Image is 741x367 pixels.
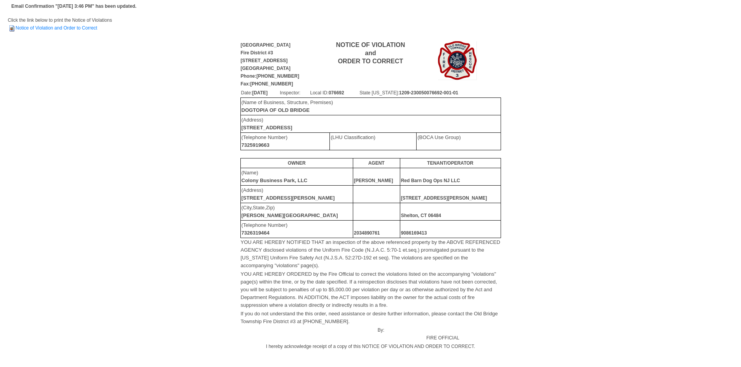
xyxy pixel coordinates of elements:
td: I hereby acknowledge receipt of a copy of this NOTICE OF VIOLATION AND ORDER TO CORRECT. [240,342,501,351]
font: YOU ARE HEREBY NOTIFIED THAT an inspection of the above referenced property by the ABOVE REFERENC... [241,239,500,268]
b: TENANT/OPERATOR [427,160,473,166]
b: 9086169413 [401,230,427,236]
span: Click the link below to print the Notice of Violations [8,17,112,31]
b: 7326319464 [242,230,270,236]
b: 2034890761 [354,230,380,236]
font: (Address) [242,187,335,201]
img: HTML Document [8,24,16,32]
b: [STREET_ADDRESS][PERSON_NAME] [242,195,335,201]
b: 1209-230050076692-001-01 [399,90,458,96]
font: (Telephone Number) [242,134,288,148]
b: Red Barn Dog Ops NJ LLC [401,178,460,183]
b: Colony Business Park, LLC [242,177,308,183]
b: Shelton, CT 06484 [401,213,441,218]
b: [PERSON_NAME][GEOGRAPHIC_DATA] [242,212,338,218]
td: By: [240,326,385,342]
b: [GEOGRAPHIC_DATA] Fire District #3 [STREET_ADDRESS] [GEOGRAPHIC_DATA] Phone:[PHONE_NUMBER] Fax:[P... [241,42,300,87]
font: (LHU Classification) [331,134,375,140]
b: [STREET_ADDRESS][PERSON_NAME] [401,195,487,201]
b: 076692 [329,90,344,96]
td: Date: [241,89,280,97]
a: Notice of Violation and Order to Correct [8,25,97,31]
b: NOTICE OF VIOLATION and ORDER TO CORRECT [336,42,405,64]
td: Local ID: [310,89,359,97]
b: AGENT [368,160,385,166]
font: YOU ARE HEREBY ORDERED by the Fire Official to correct the violations listed on the accompanying ... [241,271,497,308]
b: [DATE] [252,90,268,96]
font: (Name of Business, Structure, Premises) [242,99,333,113]
b: [STREET_ADDRESS] [242,125,293,130]
font: (BOCA Use Group) [417,134,461,140]
td: Inspector: [280,89,310,97]
td: State [US_STATE]: [359,89,500,97]
font: (Address) [242,117,293,130]
td: FIRE OFFICIAL [385,326,501,342]
b: DOGTOPIA OF OLD BRIDGE [242,107,310,113]
b: [PERSON_NAME] [354,178,393,183]
b: 7325919663 [242,142,270,148]
td: Email Confirmation "[DATE] 3:46 PM" has been updated. [10,1,138,11]
font: (Name) [242,170,308,183]
font: (City,State,Zip) [242,205,338,218]
font: If you do not understand the this order, need assistance or desire further information, please co... [241,311,498,324]
b: OWNER [288,160,306,166]
font: (Telephone Number) [242,222,288,236]
img: Image [438,41,477,80]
